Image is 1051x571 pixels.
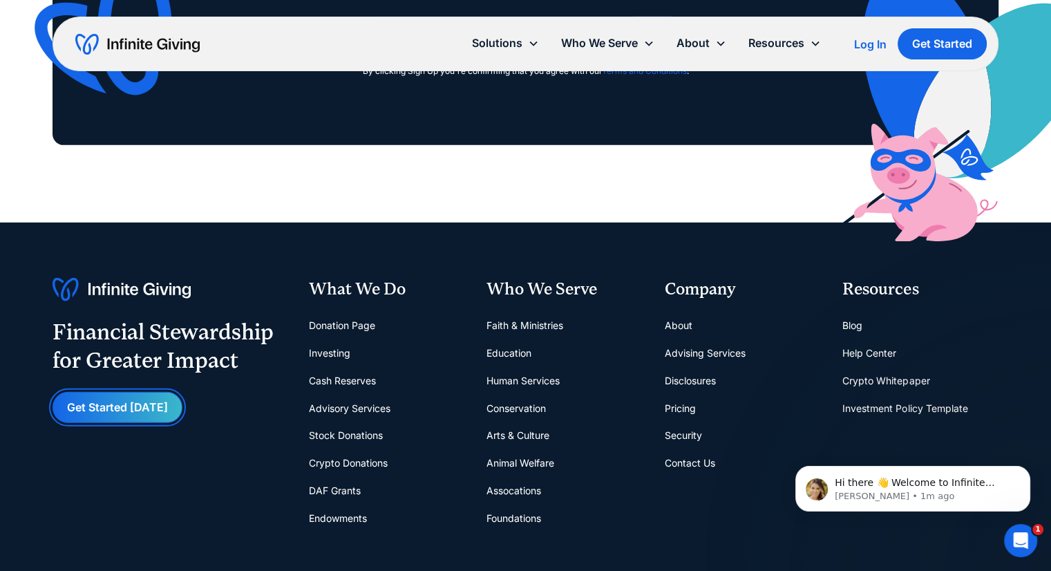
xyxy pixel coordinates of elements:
[308,477,360,505] a: DAF Grants
[842,395,967,422] a: Investment Policy Template
[665,312,692,339] a: About
[665,422,702,449] a: Security
[665,278,821,301] div: Company
[665,28,737,58] div: About
[53,318,274,375] div: Financial Stewardship for Greater Impact
[486,312,563,339] a: Faith & Ministries
[486,505,541,532] a: Foundations
[472,34,522,53] div: Solutions
[1004,524,1037,557] iframe: Intercom live chat
[775,437,1051,534] iframe: Intercom notifications message
[308,312,375,339] a: Donation Page
[898,28,987,59] a: Get Started
[737,28,832,58] div: Resources
[854,39,887,50] div: Log In
[748,34,804,53] div: Resources
[308,422,382,449] a: Stock Donations
[854,36,887,53] a: Log In
[665,449,715,477] a: Contact Us
[486,278,643,301] div: Who We Serve
[842,367,929,395] a: Crypto Whitepaper
[1032,524,1043,535] span: 1
[486,367,560,395] a: Human Services
[665,395,696,422] a: Pricing
[53,392,182,423] a: Get Started [DATE]
[486,339,531,367] a: Education
[561,34,638,53] div: Who We Serve
[842,339,896,367] a: Help Center
[308,505,366,532] a: Endowments
[842,278,998,301] div: Resources
[486,395,546,422] a: Conservation
[550,28,665,58] div: Who We Serve
[486,422,549,449] a: Arts & Culture
[308,395,390,422] a: Advisory Services
[842,312,862,339] a: Blog
[676,34,710,53] div: About
[486,449,554,477] a: Animal Welfare
[308,449,387,477] a: Crypto Donations
[363,64,689,78] div: By clicking Sign Up you're confirming that you agree with our .
[308,367,375,395] a: Cash Reserves
[486,477,541,505] a: Assocations
[308,278,464,301] div: What We Do
[665,367,716,395] a: Disclosures
[308,339,350,367] a: Investing
[75,33,200,55] a: home
[665,339,746,367] a: Advising Services
[461,28,550,58] div: Solutions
